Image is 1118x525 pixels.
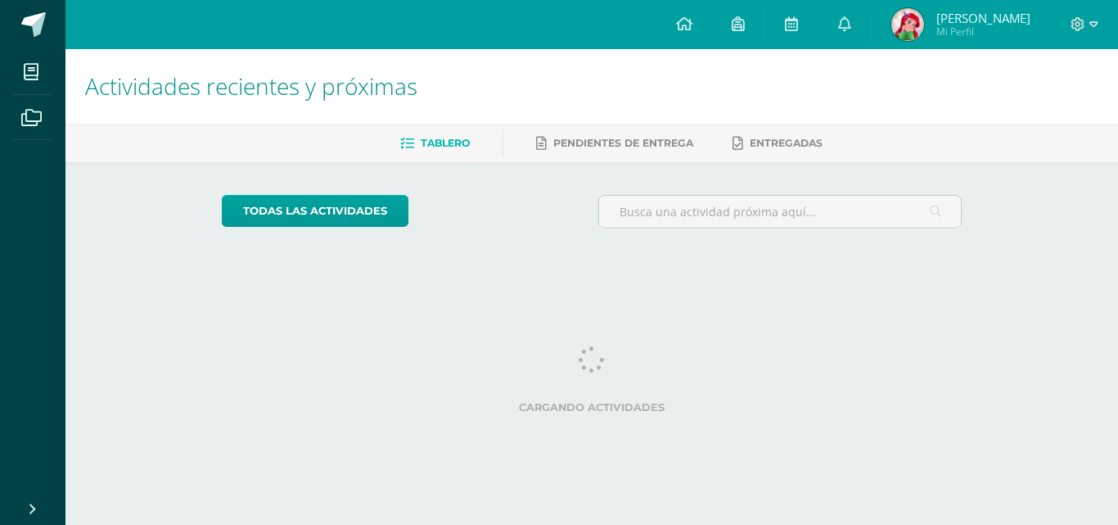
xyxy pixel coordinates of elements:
[936,25,1030,38] span: Mi Perfil
[85,70,417,102] span: Actividades recientes y próximas
[536,130,693,156] a: Pendientes de entrega
[222,195,408,227] a: todas las Actividades
[421,137,470,149] span: Tablero
[936,10,1030,26] span: [PERSON_NAME]
[400,130,470,156] a: Tablero
[222,401,962,414] label: Cargando actividades
[733,130,823,156] a: Entregadas
[553,137,693,149] span: Pendientes de entrega
[599,196,962,228] input: Busca una actividad próxima aquí...
[891,8,924,41] img: cac2804403cdabb32a63b00d3c66ecdf.png
[750,137,823,149] span: Entregadas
